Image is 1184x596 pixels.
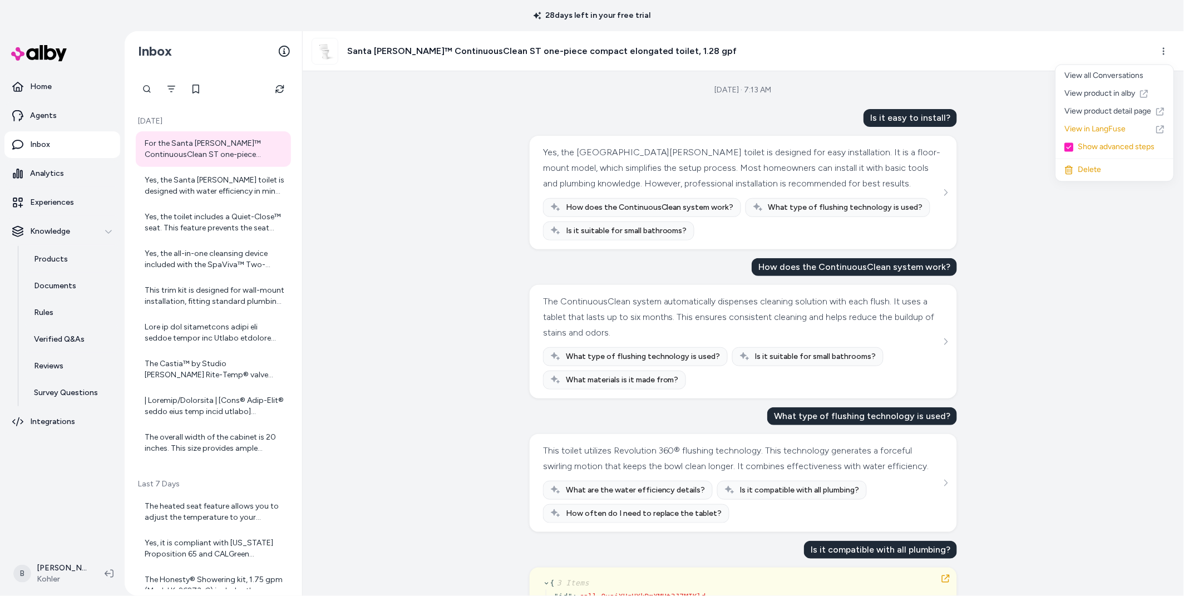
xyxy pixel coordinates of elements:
[1056,85,1174,103] a: View product in alby
[1056,121,1174,139] a: View in LangFuse
[1056,139,1174,156] div: Show advanced steps
[1056,103,1174,121] a: View product detail page
[1056,161,1174,179] div: Delete
[1056,67,1174,85] div: View all Conversations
